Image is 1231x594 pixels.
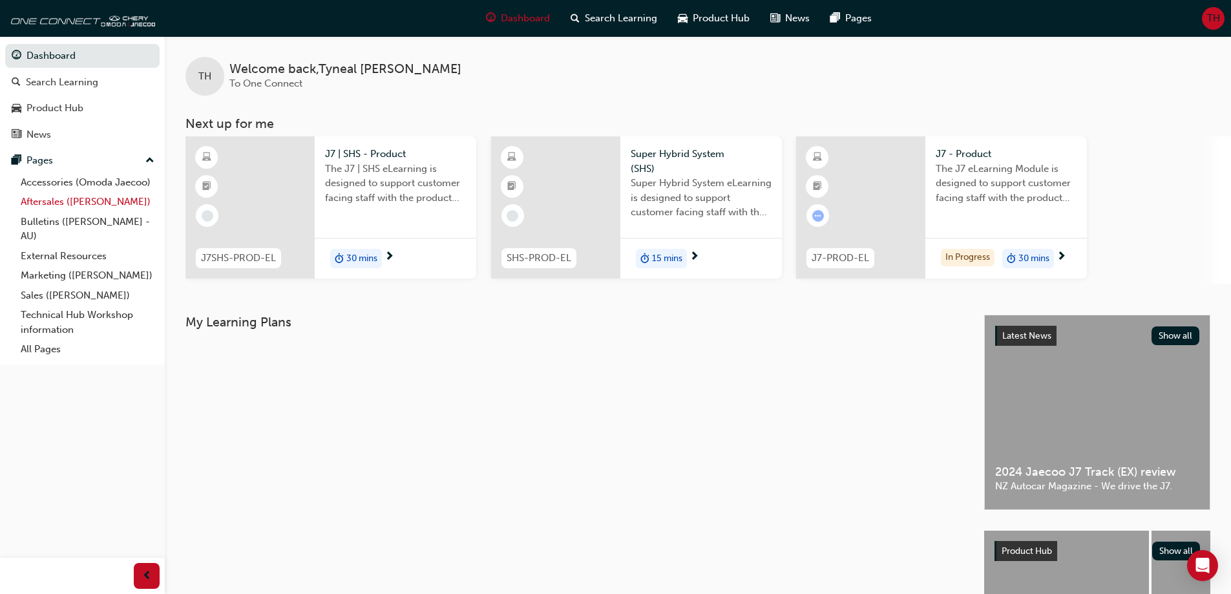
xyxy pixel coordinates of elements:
[16,286,160,306] a: Sales ([PERSON_NAME])
[796,136,1087,279] a: J7-PROD-ELJ7 - ProductThe J7 eLearning Module is designed to support customer facing staff with t...
[936,162,1077,206] span: The J7 eLearning Module is designed to support customer facing staff with the product and sales i...
[770,10,780,27] span: news-icon
[1202,7,1225,30] button: TH
[6,5,155,31] img: oneconnect
[12,103,21,114] span: car-icon
[812,251,869,266] span: J7-PROD-EL
[1057,251,1066,263] span: next-icon
[5,123,160,147] a: News
[820,5,882,32] a: pages-iconPages
[1187,550,1218,581] div: Open Intercom Messenger
[1002,546,1052,557] span: Product Hub
[995,465,1199,480] span: 2024 Jaecoo J7 Track (EX) review
[185,315,963,330] h3: My Learning Plans
[202,178,211,195] span: booktick-icon
[984,315,1210,510] a: Latest NewsShow all2024 Jaecoo J7 Track (EX) reviewNZ Autocar Magazine - We drive the J7.
[16,305,160,339] a: Technical Hub Workshop information
[384,251,394,263] span: next-icon
[5,149,160,173] button: Pages
[346,251,377,266] span: 30 mins
[571,10,580,27] span: search-icon
[678,10,688,27] span: car-icon
[652,251,682,266] span: 15 mins
[560,5,668,32] a: search-iconSearch Learning
[16,192,160,212] a: Aftersales ([PERSON_NAME])
[5,44,160,68] a: Dashboard
[16,212,160,246] a: Bulletins ([PERSON_NAME] - AU)
[845,11,872,26] span: Pages
[26,127,51,142] div: News
[631,147,772,176] span: Super Hybrid System (SHS)
[26,101,83,116] div: Product Hub
[229,62,461,77] span: Welcome back , Tyneal [PERSON_NAME]
[165,116,1231,131] h3: Next up for me
[1007,250,1016,267] span: duration-icon
[507,210,518,222] span: learningRecordVerb_NONE-icon
[693,11,750,26] span: Product Hub
[507,178,516,195] span: booktick-icon
[202,149,211,166] span: learningResourceType_ELEARNING-icon
[476,5,560,32] a: guage-iconDashboard
[689,251,699,263] span: next-icon
[185,136,476,279] a: J7SHS-PROD-ELJ7 | SHS - ProductThe J7 | SHS eLearning is designed to support customer facing staf...
[16,246,160,266] a: External Resources
[145,153,154,169] span: up-icon
[26,153,53,168] div: Pages
[995,326,1199,346] a: Latest NewsShow all
[501,11,550,26] span: Dashboard
[668,5,760,32] a: car-iconProduct Hub
[201,251,276,266] span: J7SHS-PROD-EL
[507,149,516,166] span: learningResourceType_ELEARNING-icon
[830,10,840,27] span: pages-icon
[936,147,1077,162] span: J7 - Product
[785,11,810,26] span: News
[507,251,571,266] span: SHS-PROD-EL
[995,479,1199,494] span: NZ Autocar Magazine - We drive the J7.
[142,568,152,584] span: prev-icon
[812,210,824,222] span: learningRecordVerb_ATTEMPT-icon
[941,249,994,266] div: In Progress
[16,173,160,193] a: Accessories (Omoda Jaecoo)
[229,78,302,89] span: To One Connect
[1152,326,1200,345] button: Show all
[1152,542,1201,560] button: Show all
[486,10,496,27] span: guage-icon
[12,77,21,89] span: search-icon
[760,5,820,32] a: news-iconNews
[1207,11,1220,26] span: TH
[5,41,160,149] button: DashboardSearch LearningProduct HubNews
[1018,251,1049,266] span: 30 mins
[1002,330,1051,341] span: Latest News
[994,541,1200,562] a: Product HubShow all
[325,162,466,206] span: The J7 | SHS eLearning is designed to support customer facing staff with the product and sales in...
[631,176,772,220] span: Super Hybrid System eLearning is designed to support customer facing staff with the understanding...
[26,75,98,90] div: Search Learning
[585,11,657,26] span: Search Learning
[335,250,344,267] span: duration-icon
[325,147,466,162] span: J7 | SHS - Product
[813,149,822,166] span: learningResourceType_ELEARNING-icon
[491,136,782,279] a: SHS-PROD-ELSuper Hybrid System (SHS)Super Hybrid System eLearning is designed to support customer...
[12,50,21,62] span: guage-icon
[813,178,822,195] span: booktick-icon
[202,210,213,222] span: learningRecordVerb_NONE-icon
[640,250,649,267] span: duration-icon
[5,70,160,94] a: Search Learning
[16,266,160,286] a: Marketing ([PERSON_NAME])
[12,129,21,141] span: news-icon
[12,155,21,167] span: pages-icon
[16,339,160,359] a: All Pages
[198,69,211,84] span: TH
[5,96,160,120] a: Product Hub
